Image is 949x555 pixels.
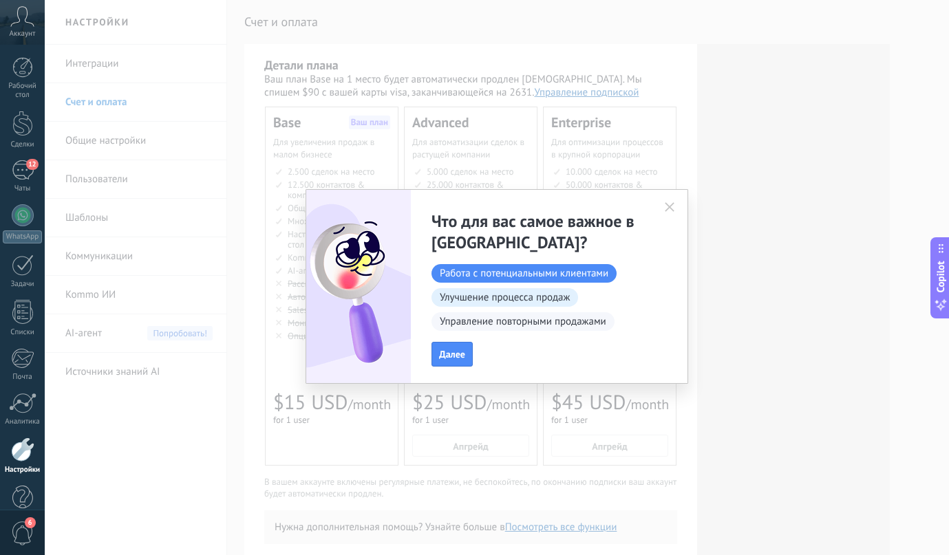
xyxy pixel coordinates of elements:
[439,349,465,359] span: Далее
[3,140,43,149] div: Сделки
[3,466,43,475] div: Настройки
[934,261,948,292] span: Copilot
[431,312,615,331] span: Управление повторными продажами
[10,30,36,39] span: Аккаунт
[25,517,36,528] span: 6
[3,417,43,426] div: Аналитика
[3,184,43,193] div: Чаты
[3,373,43,382] div: Почта
[3,280,43,289] div: Задачи
[431,210,649,253] h2: Что для вас самое важное в [GEOGRAPHIC_DATA]?
[431,288,578,307] span: Улучшение процесса продаж
[431,264,617,283] span: Работа с потенциальными клиентами
[431,342,473,367] button: Далее
[3,328,43,337] div: Списки
[306,190,411,383] img: after_payment_survey_priority.png
[26,159,38,170] span: 12
[3,82,43,100] div: Рабочий стол
[3,230,42,243] div: WhatsApp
